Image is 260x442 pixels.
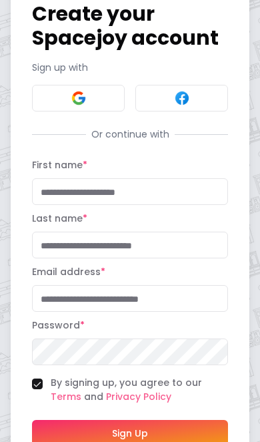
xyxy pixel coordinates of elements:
[32,212,87,225] label: Last name
[51,390,81,403] a: Terms
[32,158,87,172] label: First name
[86,128,175,141] span: Or continue with
[32,61,228,74] p: Sign up with
[32,265,105,278] label: Email address
[32,318,85,332] label: Password
[51,376,228,404] label: By signing up, you agree to our and
[174,90,190,106] img: Facebook signin
[106,390,171,403] a: Privacy Policy
[71,90,87,106] img: Google signin
[32,2,228,50] h1: Create your Spacejoy account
